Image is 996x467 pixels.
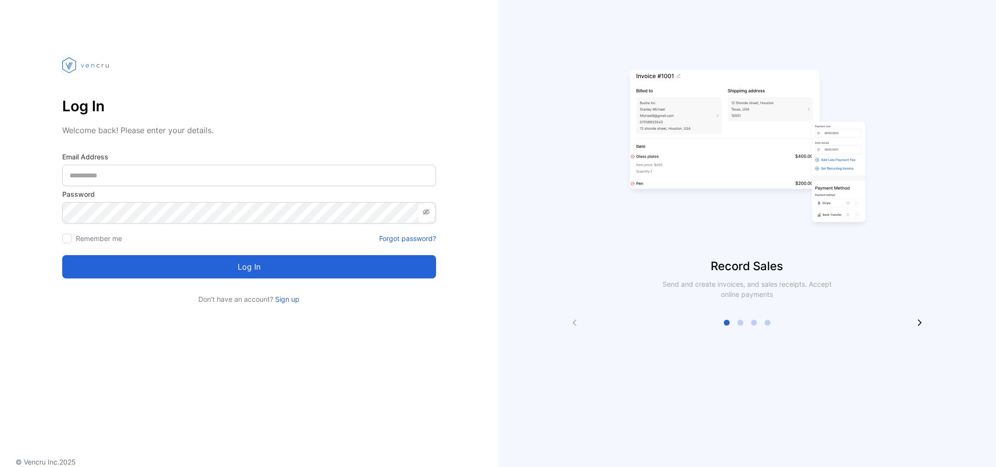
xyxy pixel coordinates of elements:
p: Log In [62,94,436,118]
p: Send and create invoices, and sales receipts. Accept online payments [654,279,840,299]
label: Password [62,189,436,199]
button: Log in [62,255,436,278]
a: Forgot password? [379,233,436,243]
p: Don't have an account? [62,294,436,304]
label: Email Address [62,152,436,162]
img: vencru logo [62,39,111,91]
a: Sign up [273,295,299,303]
img: slider image [626,39,869,258]
p: Welcome back! Please enter your details. [62,124,436,136]
label: Remember me [76,234,122,242]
